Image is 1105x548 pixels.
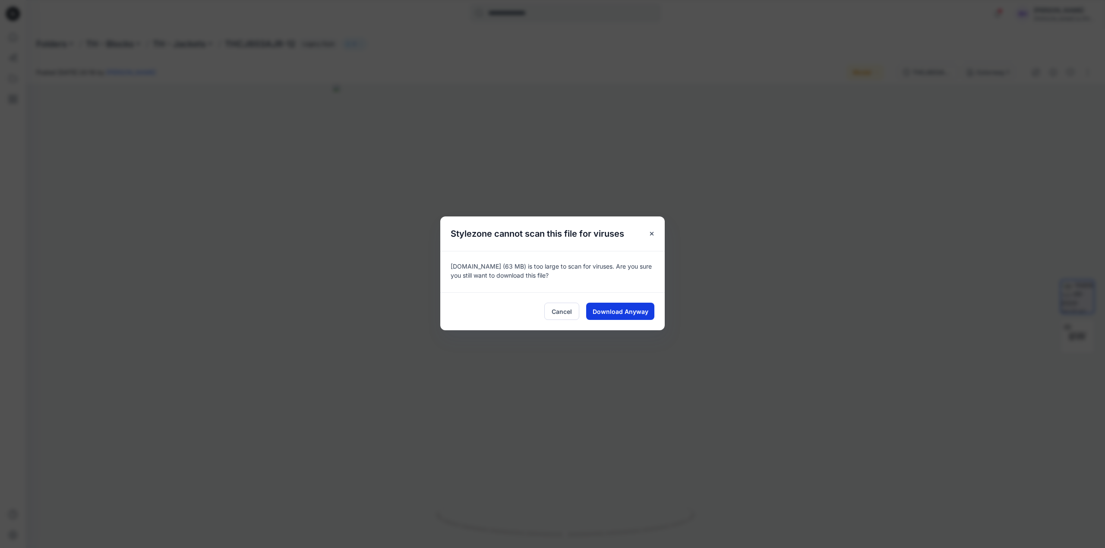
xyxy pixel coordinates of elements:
[552,307,572,316] span: Cancel
[644,226,660,241] button: Close
[593,307,648,316] span: Download Anyway
[586,303,654,320] button: Download Anyway
[440,251,665,292] div: [DOMAIN_NAME] (63 MB) is too large to scan for viruses. Are you sure you still want to download t...
[440,216,635,251] h5: Stylezone cannot scan this file for viruses
[544,303,579,320] button: Cancel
